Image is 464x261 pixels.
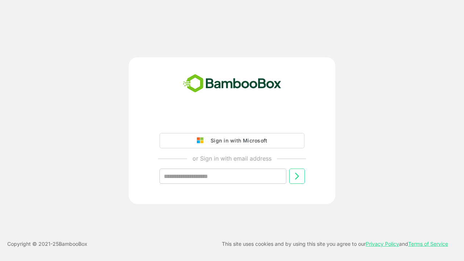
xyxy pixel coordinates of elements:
p: Copyright © 2021- 25 BambooBox [7,240,87,248]
p: or Sign in with email address [192,154,272,163]
div: Sign in with Microsoft [207,136,267,145]
p: This site uses cookies and by using this site you agree to our and [222,240,448,248]
img: google [197,137,207,144]
img: bamboobox [179,72,285,96]
a: Terms of Service [408,241,448,247]
a: Privacy Policy [366,241,399,247]
button: Sign in with Microsoft [159,133,304,148]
